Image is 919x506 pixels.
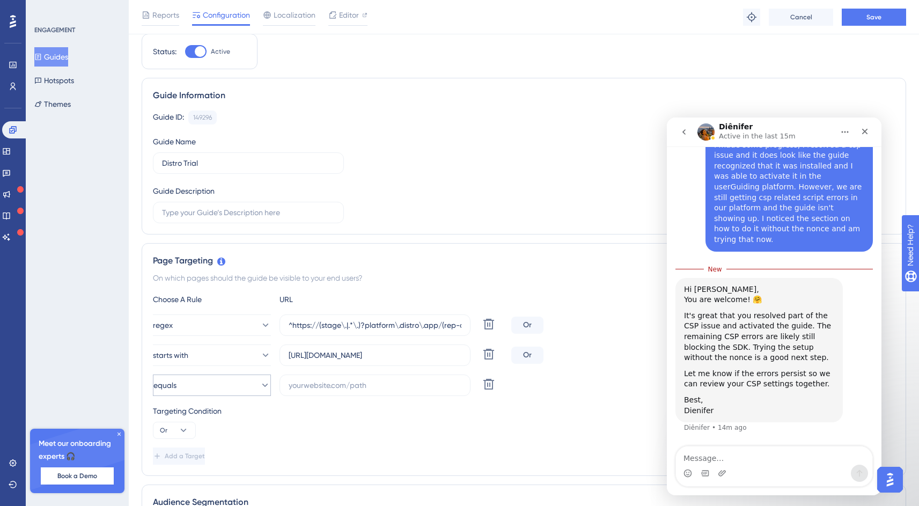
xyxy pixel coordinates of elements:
[153,405,895,417] div: Targeting Condition
[667,118,881,495] iframe: Intercom live chat
[165,452,205,460] span: Add a Target
[17,277,167,288] div: Best,
[153,89,895,102] div: Guide Information
[193,113,212,122] div: 149296
[211,47,230,56] span: Active
[842,9,906,26] button: Save
[289,319,461,331] input: yourwebsite.com/path
[41,467,114,485] button: Book a Demo
[17,177,167,188] div: You are welcome! 🤗
[47,23,197,128] div: I made some progress, I resolved a csp issue and it does look like the guide recognized that it w...
[153,448,205,465] button: Add a Target
[17,193,167,246] div: It's great that you resolved part of the CSP issue and activated the guide. The remaining CSP err...
[153,272,895,284] div: On which pages should the guide be visible to your end users?
[153,422,196,439] button: Or
[34,94,71,114] button: Themes
[17,307,80,313] div: Diênifer • 14m ago
[39,437,116,463] span: Meet our onboarding experts 🎧
[160,426,167,435] span: Or
[289,349,461,361] input: yourwebsite.com/path
[874,464,906,496] iframe: UserGuiding AI Assistant Launcher
[153,293,271,306] div: Choose A Rule
[153,254,895,267] div: Page Targeting
[152,9,179,21] span: Reports
[153,349,188,362] span: starts with
[34,26,75,34] div: ENGAGEMENT
[17,288,167,299] div: Dienifer
[511,347,543,364] div: Or
[184,347,201,364] button: Send a message…
[153,314,271,336] button: regex
[34,351,42,360] button: Gif picker
[203,9,250,21] span: Configuration
[17,351,25,360] button: Emoji picker
[153,344,271,366] button: starts with
[153,135,196,148] div: Guide Name
[153,379,177,392] span: equals
[9,329,205,347] textarea: Message…
[162,207,335,218] input: Type your Guide’s Description here
[280,293,398,306] div: URL
[289,379,461,391] input: yourwebsite.com/path
[34,47,68,67] button: Guides
[9,160,206,329] div: Diênifer says…
[511,317,543,334] div: Or
[34,71,74,90] button: Hotspots
[339,9,359,21] span: Editor
[51,351,60,360] button: Upload attachment
[25,3,67,16] span: Need Help?
[153,375,271,396] button: equals
[162,157,335,169] input: Type your Guide’s Name here
[866,13,881,21] span: Save
[9,151,206,152] div: New messages divider
[274,9,315,21] span: Localization
[769,9,833,26] button: Cancel
[153,45,177,58] div: Status:
[153,111,184,124] div: Guide ID:
[9,160,176,305] div: Hi [PERSON_NAME],You are welcome! 🤗It's great that you resolved part of the CSP issue and activat...
[153,185,215,197] div: Guide Description
[17,167,167,178] div: Hi [PERSON_NAME],
[153,319,173,332] span: regex
[17,251,167,272] div: Let me know if the errors persist so we can review your CSP settings together.
[790,13,812,21] span: Cancel
[57,472,97,480] span: Book a Demo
